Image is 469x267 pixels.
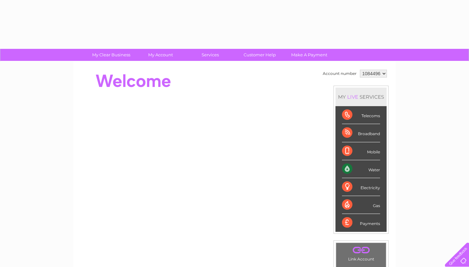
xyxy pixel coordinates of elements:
[84,49,138,61] a: My Clear Business
[336,243,386,263] td: Link Account
[233,49,287,61] a: Customer Help
[342,106,380,124] div: Telecoms
[338,245,384,256] a: .
[321,68,358,79] td: Account number
[282,49,336,61] a: Make A Payment
[335,88,387,106] div: MY SERVICES
[183,49,237,61] a: Services
[342,124,380,142] div: Broadband
[342,196,380,214] div: Gas
[342,214,380,232] div: Payments
[346,94,360,100] div: LIVE
[342,178,380,196] div: Electricity
[342,160,380,178] div: Water
[134,49,188,61] a: My Account
[342,142,380,160] div: Mobile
